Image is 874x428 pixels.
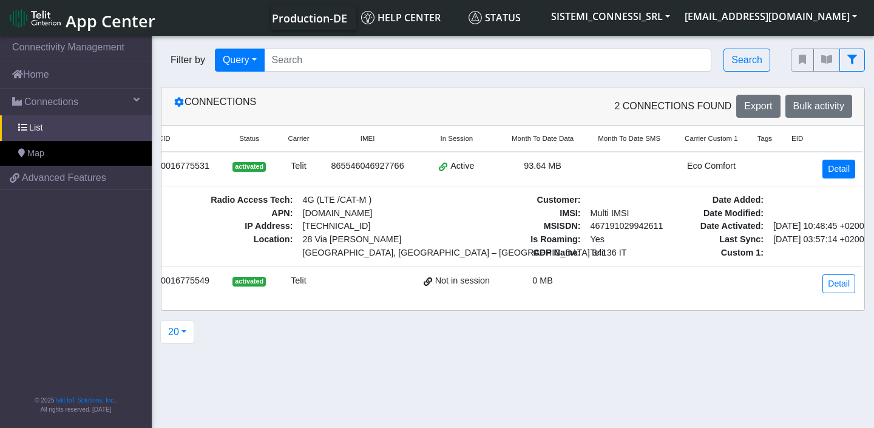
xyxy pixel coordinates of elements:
span: Custom 1 : [682,246,768,260]
span: APN : [106,207,297,220]
span: Date Modified : [682,207,768,220]
span: Production-DE [272,11,347,25]
span: Export [744,101,772,111]
span: List [29,121,42,135]
span: Telit [586,246,664,260]
span: [GEOGRAPHIC_DATA], [GEOGRAPHIC_DATA] – [GEOGRAPHIC_DATA] 34136 IT [302,246,484,260]
span: [DATE] 10:48:45 +0200 [768,220,855,233]
div: Eco Comfort [680,160,743,173]
button: SISTEMI_CONNESSI_SRL [544,5,677,27]
span: Date Activated : [682,220,768,233]
span: Filter by [161,53,215,67]
span: CDP Name : [507,246,586,260]
span: activated [232,277,266,287]
div: Connections [164,95,513,118]
button: Search [723,49,770,72]
span: Location : [106,233,297,259]
img: logo-telit-cinterion-gw-new.png [10,8,61,28]
span: Active [450,160,474,173]
span: Carrier Custom 1 [685,134,738,144]
span: Advanced Features [22,171,106,185]
span: Bulk activity [793,101,844,111]
a: Detail [822,274,855,293]
span: Multi IMSI [586,207,664,220]
a: Your current platform instance [271,5,347,30]
input: Search... [264,49,712,72]
span: Help center [361,11,441,24]
span: Yes [591,234,605,244]
span: Month To Date SMS [598,134,660,144]
span: EID [791,134,803,144]
span: Carrier [288,134,309,144]
span: Connections [24,95,78,109]
a: Help center [356,5,464,30]
button: Bulk activity [785,95,852,118]
span: Is Roaming : [507,233,586,246]
span: 2 Connections found [614,99,731,114]
span: Last Sync : [682,233,768,246]
div: Telit [283,160,314,173]
span: Status [239,134,259,144]
span: MSISDN : [507,220,586,233]
span: Radio Access Tech : [106,194,297,207]
button: Query [215,49,265,72]
span: Date Added : [682,194,768,207]
button: 20 [160,321,194,344]
button: Export [736,95,780,118]
span: IP Address : [106,220,297,233]
span: [TECHNICAL_ID] [302,221,370,231]
span: Tags [757,134,772,144]
span: IMSI : [507,207,586,220]
span: IMEI [361,134,375,144]
span: [DATE] 03:57:14 +0200 [768,233,855,246]
a: App Center [10,5,154,31]
span: Status [469,11,521,24]
span: 93.64 MB [524,161,561,171]
span: Not in session [435,274,490,288]
span: Customer : [507,194,586,207]
div: fitlers menu [791,49,865,72]
a: Status [464,5,544,30]
img: status.svg [469,11,482,24]
span: [DOMAIN_NAME] [297,207,489,220]
span: In Session [440,134,473,144]
span: Month To Date Data [512,134,574,144]
span: Map [27,147,44,160]
img: knowledge.svg [361,11,374,24]
a: Telit IoT Solutions, Inc. [55,397,115,404]
div: Telit [283,274,314,288]
span: 28 Via [PERSON_NAME] [302,233,484,246]
div: 865546046927766 [329,160,407,173]
span: App Center [66,10,155,32]
span: 467191029942611 [586,220,664,233]
span: 0 MB [532,276,553,285]
button: [EMAIL_ADDRESS][DOMAIN_NAME] [677,5,864,27]
a: Detail [822,160,855,178]
span: 4G (LTE /CAT-M ) [297,194,489,207]
span: activated [232,162,266,172]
